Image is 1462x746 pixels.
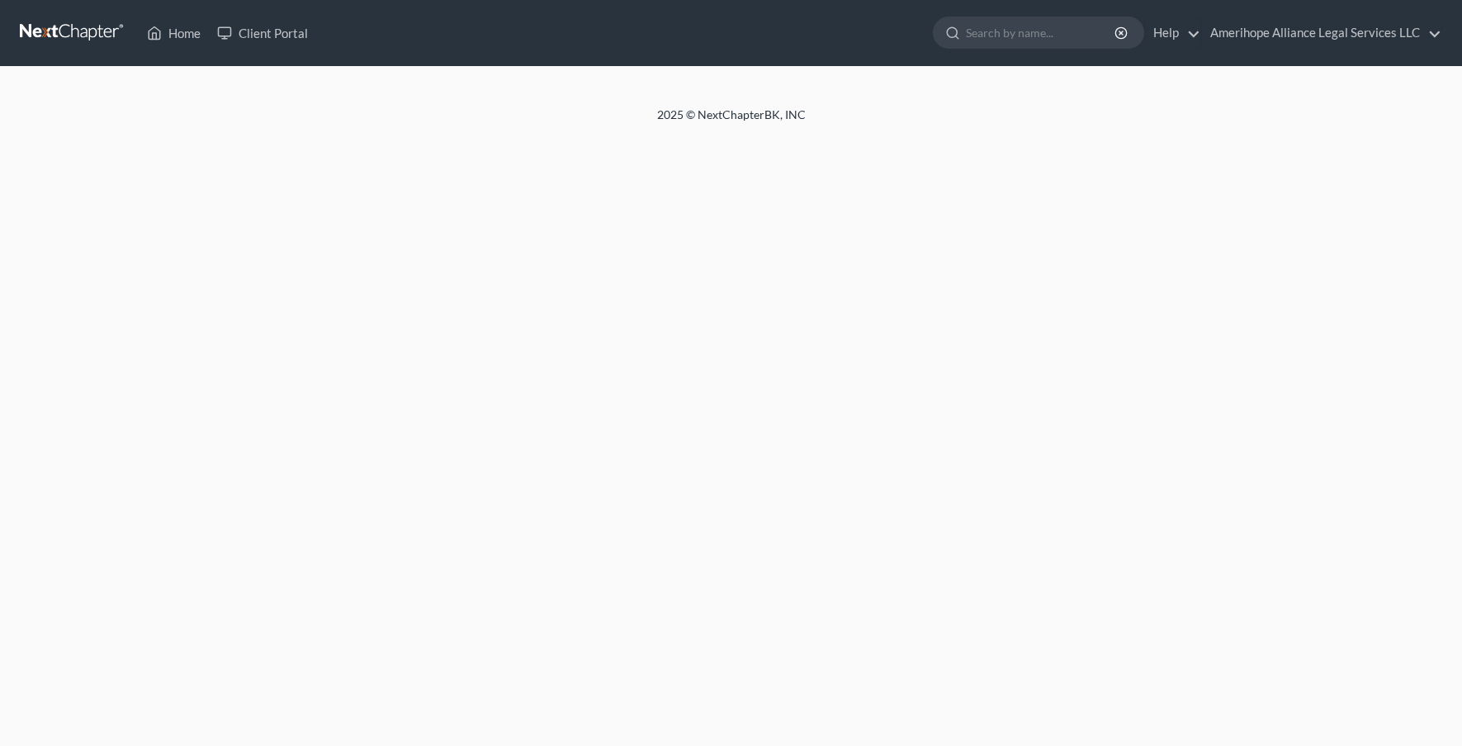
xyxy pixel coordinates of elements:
a: Client Portal [209,18,316,48]
input: Search by name... [966,17,1117,48]
a: Amerihope Alliance Legal Services LLC [1202,18,1441,48]
a: Help [1145,18,1200,48]
a: Home [139,18,209,48]
div: 2025 © NextChapterBK, INC [261,107,1202,136]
